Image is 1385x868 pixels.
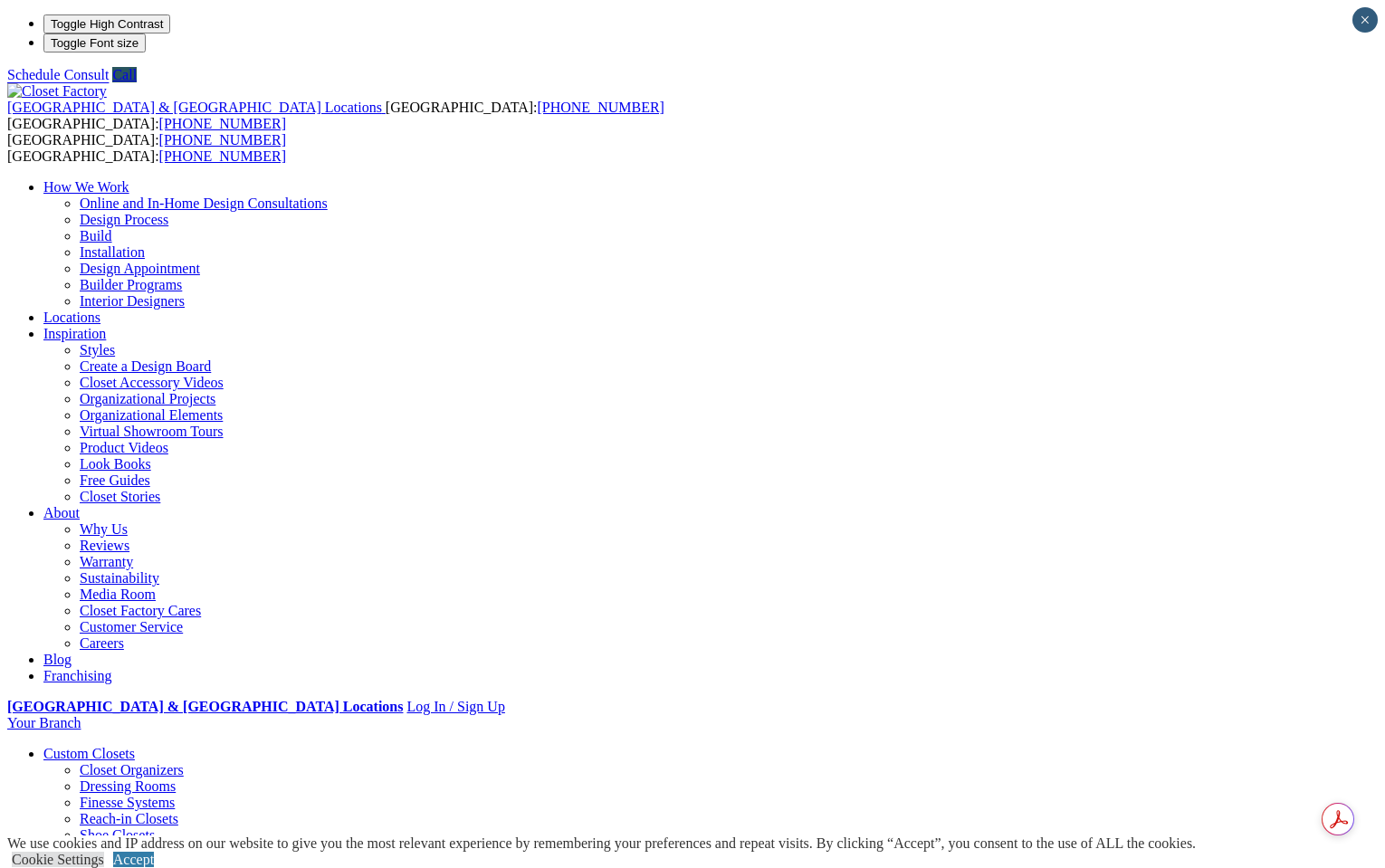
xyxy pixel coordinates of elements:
[80,778,176,794] a: Dressing Rooms
[80,554,133,569] a: Warranty
[159,132,286,148] a: [PHONE_NUMBER]
[80,358,211,374] a: Create a Design Board
[80,472,150,488] a: Free Guides
[7,699,403,714] a: [GEOGRAPHIC_DATA] & [GEOGRAPHIC_DATA] Locations
[43,310,100,325] a: Locations
[80,635,124,651] a: Careers
[7,100,386,115] a: [GEOGRAPHIC_DATA] & [GEOGRAPHIC_DATA] Locations
[80,212,168,227] a: Design Process
[7,83,107,100] img: Closet Factory
[43,14,170,33] button: Toggle High Contrast
[7,100,382,115] span: [GEOGRAPHIC_DATA] & [GEOGRAPHIC_DATA] Locations
[80,762,184,777] a: Closet Organizers
[80,570,159,586] a: Sustainability
[1352,7,1378,33] button: Close
[7,835,1196,852] div: We use cookies and IP address on our website to give you the most relevant experience by remember...
[80,424,224,439] a: Virtual Showroom Tours
[80,244,145,260] a: Installation
[80,407,223,423] a: Organizational Elements
[80,538,129,553] a: Reviews
[80,391,215,406] a: Organizational Projects
[7,715,81,730] a: Your Branch
[80,440,168,455] a: Product Videos
[43,33,146,52] button: Toggle Font size
[51,17,163,31] span: Toggle High Contrast
[80,827,155,843] a: Shoe Closets
[80,196,328,211] a: Online and In-Home Design Consultations
[43,668,112,683] a: Franchising
[159,148,286,164] a: [PHONE_NUMBER]
[80,277,182,292] a: Builder Programs
[80,375,224,390] a: Closet Accessory Videos
[80,261,200,276] a: Design Appointment
[80,521,128,537] a: Why Us
[80,795,175,810] a: Finesse Systems
[159,116,286,131] a: [PHONE_NUMBER]
[80,603,201,618] a: Closet Factory Cares
[43,505,80,520] a: About
[112,67,137,82] a: Call
[43,746,135,761] a: Custom Closets
[43,652,72,667] a: Blog
[7,100,664,131] span: [GEOGRAPHIC_DATA]: [GEOGRAPHIC_DATA]:
[113,852,154,867] a: Accept
[80,228,112,243] a: Build
[51,36,138,50] span: Toggle Font size
[80,587,156,602] a: Media Room
[406,699,504,714] a: Log In / Sign Up
[80,293,185,309] a: Interior Designers
[43,326,106,341] a: Inspiration
[80,489,160,504] a: Closet Stories
[7,132,286,164] span: [GEOGRAPHIC_DATA]: [GEOGRAPHIC_DATA]:
[7,67,109,82] a: Schedule Consult
[80,811,178,826] a: Reach-in Closets
[43,179,129,195] a: How We Work
[537,100,664,115] a: [PHONE_NUMBER]
[80,456,151,472] a: Look Books
[12,852,104,867] a: Cookie Settings
[80,342,115,358] a: Styles
[80,619,183,634] a: Customer Service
